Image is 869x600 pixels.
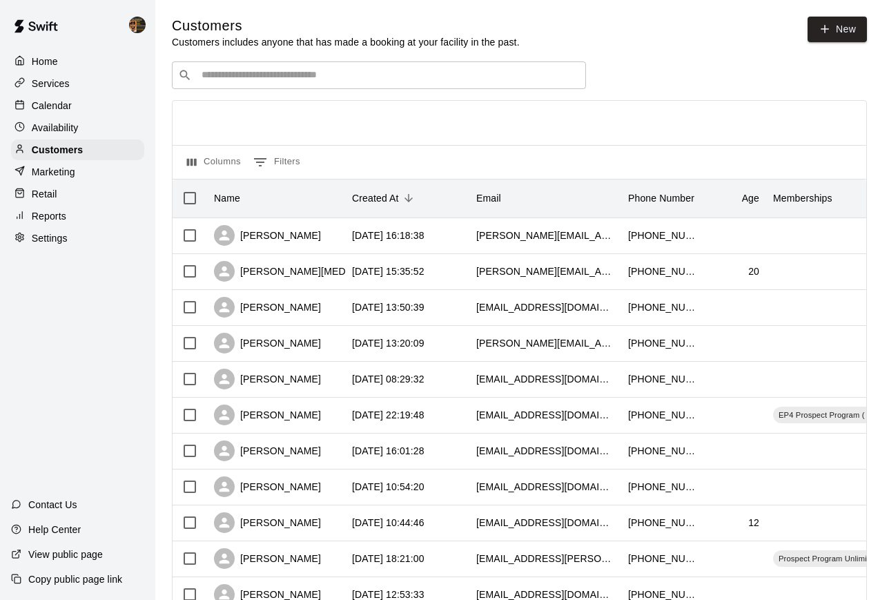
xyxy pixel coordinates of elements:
[214,405,321,425] div: [PERSON_NAME]
[476,408,614,422] div: neshajovic@gmail.com
[32,77,70,90] p: Services
[628,552,697,565] div: +13476843167
[11,73,144,94] a: Services
[345,179,469,217] div: Created At
[184,151,244,173] button: Select columns
[476,552,614,565] div: eve.adames@icloud.com
[476,179,501,217] div: Email
[28,548,103,561] p: View public page
[621,179,704,217] div: Phone Number
[214,179,240,217] div: Name
[628,179,694,217] div: Phone Number
[352,444,424,458] div: 2025-09-07 16:01:28
[32,209,66,223] p: Reports
[250,151,304,173] button: Show filters
[28,523,81,536] p: Help Center
[352,229,424,242] div: 2025-09-09 16:18:38
[352,372,424,386] div: 2025-09-08 08:29:32
[32,231,68,245] p: Settings
[748,516,759,530] div: 12
[476,336,614,350] div: christopher.joseph.han@gmail.com
[11,139,144,160] a: Customers
[399,188,418,208] button: Sort
[352,480,424,494] div: 2025-09-07 10:54:20
[214,512,321,533] div: [PERSON_NAME]
[476,229,614,242] div: amy@jacobssons.net
[628,336,697,350] div: +12014525786
[172,61,586,89] div: Search customers by name or email
[32,165,75,179] p: Marketing
[808,17,867,42] a: New
[704,179,766,217] div: Age
[628,229,697,242] div: +16466961393
[11,228,144,249] a: Settings
[628,300,697,314] div: +19173916752
[28,498,77,512] p: Contact Us
[32,121,79,135] p: Availability
[352,552,424,565] div: 2025-09-06 18:21:00
[773,179,832,217] div: Memberships
[214,261,400,282] div: [PERSON_NAME][MEDICAL_DATA]
[129,17,146,33] img: Francisco Gracesqui
[32,143,83,157] p: Customers
[32,187,57,201] p: Retail
[476,444,614,458] div: oeborden@icloud.com
[172,35,520,49] p: Customers includes anyone that has made a booking at your facility in the past.
[126,11,155,39] div: Francisco Gracesqui
[214,225,321,246] div: [PERSON_NAME]
[476,264,614,278] div: emma.taoyn@gmail.com
[476,480,614,494] div: jenheerwig@gmail.com
[476,300,614,314] div: osoriokj2022@gmail.com
[11,206,144,226] a: Reports
[11,184,144,204] a: Retail
[32,99,72,113] p: Calendar
[207,179,345,217] div: Name
[476,516,614,530] div: coachkenley@gmail.com
[628,264,697,278] div: +19172825511
[742,179,759,217] div: Age
[28,572,122,586] p: Copy public page link
[352,408,424,422] div: 2025-09-07 22:19:48
[214,333,321,354] div: [PERSON_NAME]
[469,179,621,217] div: Email
[214,548,321,569] div: [PERSON_NAME]
[11,95,144,116] a: Calendar
[352,264,424,278] div: 2025-09-08 15:35:52
[476,372,614,386] div: matlynch@gmail.com
[628,444,697,458] div: +16467851142
[352,336,424,350] div: 2025-09-08 13:20:09
[214,369,321,389] div: [PERSON_NAME]
[748,264,759,278] div: 20
[32,55,58,68] p: Home
[172,17,520,35] h5: Customers
[214,297,321,318] div: [PERSON_NAME]
[11,51,144,72] a: Home
[628,372,697,386] div: +19176767047
[628,480,697,494] div: +19177101795
[214,476,321,497] div: [PERSON_NAME]
[352,516,424,530] div: 2025-09-07 10:44:46
[628,408,697,422] div: +16468126230
[352,300,424,314] div: 2025-09-08 13:50:39
[628,516,697,530] div: +13472203934
[352,179,399,217] div: Created At
[214,441,321,461] div: [PERSON_NAME]
[11,117,144,138] a: Availability
[11,162,144,182] a: Marketing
